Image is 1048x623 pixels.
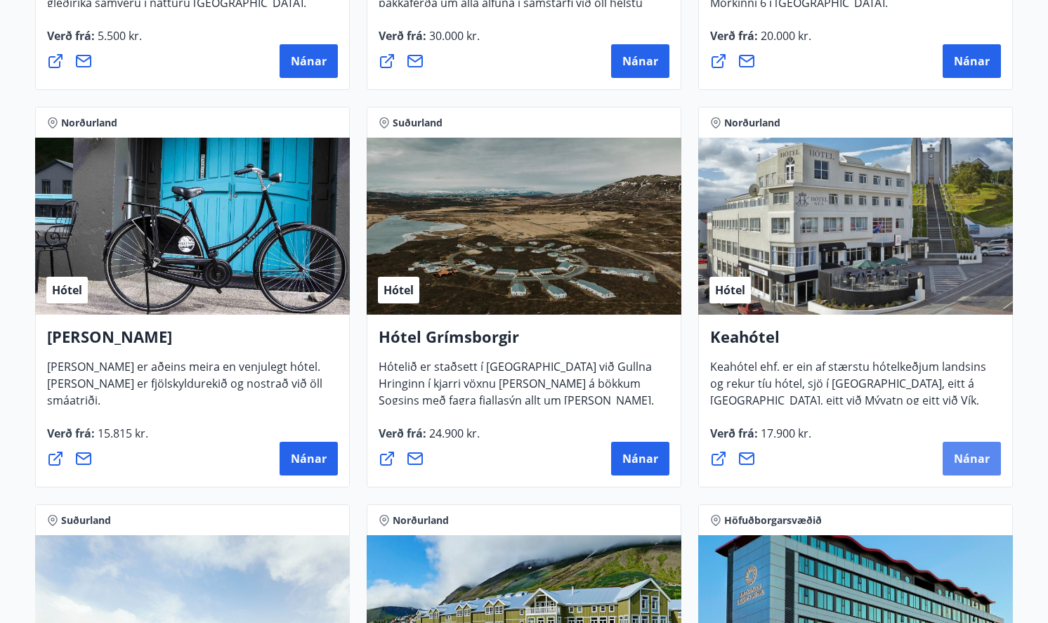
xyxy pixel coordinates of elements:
[379,426,480,452] span: Verð frá :
[291,451,327,466] span: Nánar
[52,282,82,298] span: Hótel
[954,53,990,69] span: Nánar
[611,44,669,78] button: Nánar
[393,513,449,527] span: Norðurland
[954,451,990,466] span: Nánar
[47,326,338,358] h4: [PERSON_NAME]
[758,426,811,441] span: 17.900 kr.
[710,28,811,55] span: Verð frá :
[291,53,327,69] span: Nánar
[379,326,669,358] h4: Hótel Grímsborgir
[280,442,338,476] button: Nánar
[710,426,811,452] span: Verð frá :
[379,28,480,55] span: Verð frá :
[47,426,148,452] span: Verð frá :
[426,28,480,44] span: 30.000 kr.
[943,44,1001,78] button: Nánar
[95,28,142,44] span: 5.500 kr.
[724,513,822,527] span: Höfuðborgarsvæðið
[710,359,986,453] span: Keahótel ehf. er ein af stærstu hótelkeðjum landsins og rekur tíu hótel, sjö í [GEOGRAPHIC_DATA],...
[61,116,117,130] span: Norðurland
[758,28,811,44] span: 20.000 kr.
[384,282,414,298] span: Hótel
[47,359,322,419] span: [PERSON_NAME] er aðeins meira en venjulegt hótel. [PERSON_NAME] er fjölskyldurekið og nostrað við...
[611,442,669,476] button: Nánar
[710,326,1001,358] h4: Keahótel
[280,44,338,78] button: Nánar
[622,53,658,69] span: Nánar
[943,442,1001,476] button: Nánar
[724,116,780,130] span: Norðurland
[622,451,658,466] span: Nánar
[426,426,480,441] span: 24.900 kr.
[379,359,654,453] span: Hótelið er staðsett í [GEOGRAPHIC_DATA] við Gullna Hringinn í kjarri vöxnu [PERSON_NAME] á bökkum...
[715,282,745,298] span: Hótel
[47,28,142,55] span: Verð frá :
[95,426,148,441] span: 15.815 kr.
[61,513,111,527] span: Suðurland
[393,116,443,130] span: Suðurland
